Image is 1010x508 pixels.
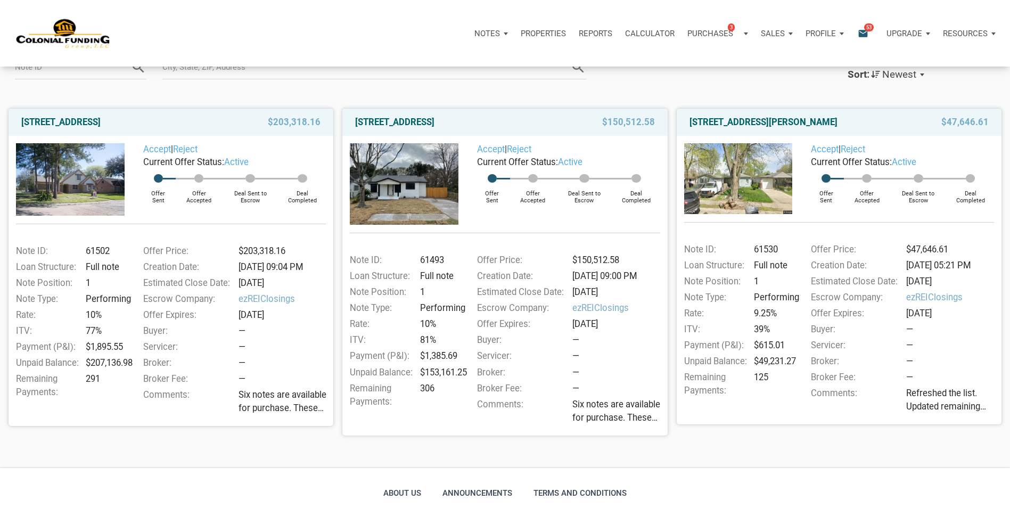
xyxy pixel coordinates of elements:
[808,183,844,204] div: Offer Sent
[239,388,332,415] span: Six notes are available for purchase. These were shared earlier [DATE], and four were reviewed on...
[82,308,130,322] div: 10%
[572,349,666,363] div: —
[882,68,916,80] span: Newest
[569,285,666,299] div: [DATE]
[864,23,874,31] span: 53
[906,339,999,352] div: —
[848,68,869,80] div: Sort:
[416,301,464,315] div: Performing
[687,29,733,38] p: Purchases
[21,116,101,129] a: [STREET_ADDRESS]
[880,18,937,50] button: Upgrade
[472,398,569,428] div: Comments:
[902,275,999,288] div: [DATE]
[222,183,279,204] div: Deal Sent to Escrow
[472,285,569,299] div: Estimated Close Date:
[344,366,416,379] div: Unpaid Balance:
[750,339,798,352] div: $615.01
[750,275,798,288] div: 1
[344,317,416,331] div: Rate:
[941,116,989,129] span: $47,646.61
[569,269,666,283] div: [DATE] 09:00 PM
[11,292,82,306] div: Note Type:
[943,29,988,38] p: Resources
[11,260,82,274] div: Loan Structure:
[477,144,531,154] span: |
[416,366,464,379] div: $153,161.25
[468,18,514,50] button: Notes
[570,59,586,75] i: search
[239,324,332,338] div: —
[679,371,750,397] div: Remaining Payments:
[11,308,82,322] div: Rate:
[344,253,416,267] div: Note ID:
[850,18,880,50] button: email53
[344,382,416,408] div: Remaining Payments:
[750,371,798,397] div: 125
[602,116,655,129] span: $150,512.58
[138,308,235,322] div: Offer Expires:
[472,269,569,283] div: Creation Date:
[754,18,799,50] button: Sales
[82,292,130,306] div: Performing
[381,484,424,502] a: About Us
[141,183,176,204] div: Offer Sent
[278,183,326,204] div: Deal Completed
[82,260,130,274] div: Full note
[679,339,750,352] div: Payment (P&I):
[572,398,666,424] span: Six notes are available for purchase. These were shared earlier [DATE], and four were reviewed on...
[906,372,913,382] span: —
[11,356,82,370] div: Unpaid Balance:
[558,157,582,167] span: active
[477,144,505,154] a: Accept
[572,333,666,347] div: —
[416,285,464,299] div: 1
[472,333,569,347] div: Buyer:
[679,243,750,256] div: Note ID:
[16,143,125,216] img: 583015
[841,144,865,154] a: Reject
[750,291,798,304] div: Performing
[138,244,235,258] div: Offer Price:
[239,356,332,370] div: —
[138,372,235,386] div: Broker Fee:
[143,144,198,154] span: |
[902,243,999,256] div: $47,646.61
[811,144,865,154] span: |
[440,484,515,502] a: Announcements
[11,372,82,399] div: Remaining Payments:
[886,29,922,38] p: Upgrade
[138,324,235,338] div: Buyer:
[750,259,798,272] div: Full note
[239,340,332,354] div: —
[138,388,235,419] div: Comments:
[572,18,619,50] button: Reports
[684,143,793,214] img: 575873
[728,23,735,31] span: 3
[806,371,902,384] div: Broker Fee:
[416,349,464,363] div: $1,385.69
[11,324,82,338] div: ITV:
[679,355,750,368] div: Unpaid Balance:
[681,18,754,50] button: Purchases3
[82,324,130,338] div: 77%
[82,340,130,354] div: $1,895.55
[806,387,902,417] div: Comments:
[806,307,902,320] div: Offer Expires:
[350,143,458,225] img: 574463
[11,276,82,290] div: Note Position:
[806,29,836,38] p: Profile
[416,382,464,408] div: 306
[138,356,235,370] div: Broker:
[750,323,798,336] div: 39%
[472,253,569,267] div: Offer Price:
[176,183,222,204] div: Offer Accepted
[344,301,416,315] div: Note Type:
[416,269,464,283] div: Full note
[806,259,902,272] div: Creation Date:
[679,291,750,304] div: Note Type:
[344,349,416,363] div: Payment (P&I):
